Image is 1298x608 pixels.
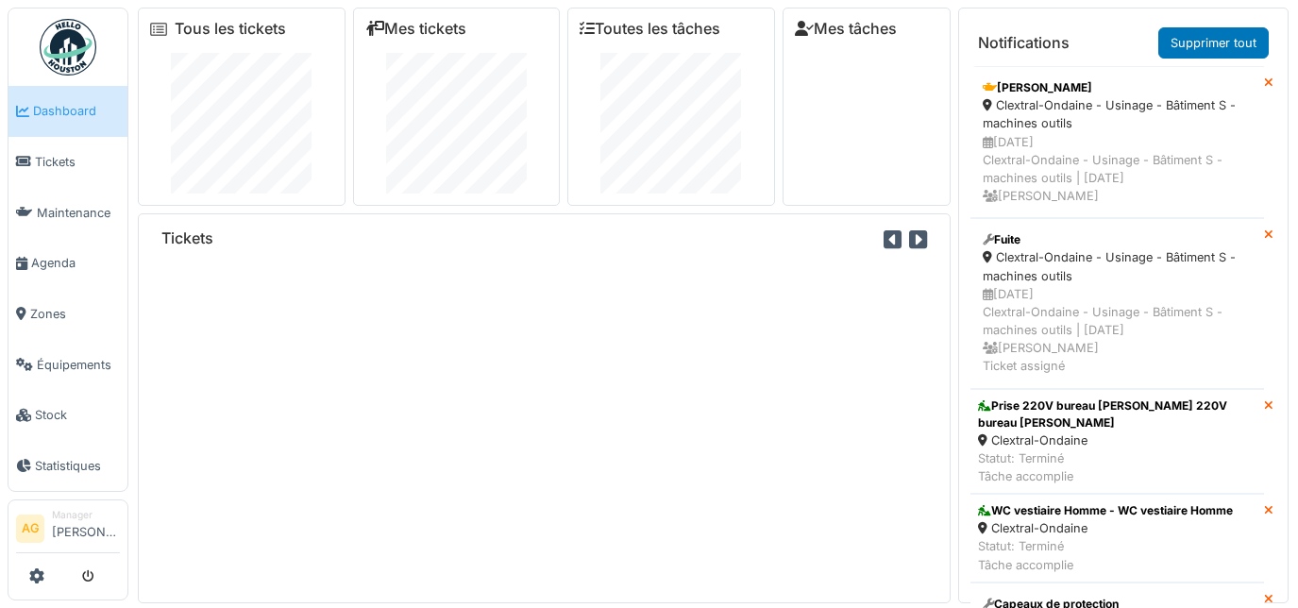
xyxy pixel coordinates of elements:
[983,133,1252,206] div: [DATE] Clextral-Ondaine - Usinage - Bâtiment S - machines outils | [DATE] [PERSON_NAME]
[978,431,1256,449] div: Clextral-Ondaine
[8,390,127,441] a: Stock
[795,20,897,38] a: Mes tâches
[37,204,120,222] span: Maintenance
[983,248,1252,284] div: Clextral-Ondaine - Usinage - Bâtiment S - machines outils
[970,218,1264,388] a: Fuite Clextral-Ondaine - Usinage - Bâtiment S - machines outils [DATE]Clextral-Ondaine - Usinage ...
[365,20,466,38] a: Mes tickets
[978,502,1233,519] div: WC vestiaire Homme - WC vestiaire Homme
[8,187,127,238] a: Maintenance
[580,20,720,38] a: Toutes les tâches
[35,153,120,171] span: Tickets
[35,457,120,475] span: Statistiques
[983,231,1252,248] div: Fuite
[1158,27,1269,59] a: Supprimer tout
[33,102,120,120] span: Dashboard
[8,137,127,188] a: Tickets
[983,285,1252,376] div: [DATE] Clextral-Ondaine - Usinage - Bâtiment S - machines outils | [DATE] [PERSON_NAME] Ticket as...
[978,519,1233,537] div: Clextral-Ondaine
[8,289,127,340] a: Zones
[16,508,120,553] a: AG Manager[PERSON_NAME]
[8,339,127,390] a: Équipements
[8,238,127,289] a: Agenda
[978,537,1233,573] div: Statut: Terminé Tâche accomplie
[983,96,1252,132] div: Clextral-Ondaine - Usinage - Bâtiment S - machines outils
[8,86,127,137] a: Dashboard
[970,389,1264,495] a: Prise 220V bureau [PERSON_NAME] 220V bureau [PERSON_NAME] Clextral-Ondaine Statut: TerminéTâche a...
[31,254,120,272] span: Agenda
[978,34,1070,52] h6: Notifications
[30,305,120,323] span: Zones
[35,406,120,424] span: Stock
[970,494,1264,583] a: WC vestiaire Homme - WC vestiaire Homme Clextral-Ondaine Statut: TerminéTâche accomplie
[52,508,120,549] li: [PERSON_NAME]
[983,79,1252,96] div: [PERSON_NAME]
[16,515,44,543] li: AG
[40,19,96,76] img: Badge_color-CXgf-gQk.svg
[161,229,213,247] h6: Tickets
[175,20,286,38] a: Tous les tickets
[970,66,1264,218] a: [PERSON_NAME] Clextral-Ondaine - Usinage - Bâtiment S - machines outils [DATE]Clextral-Ondaine - ...
[52,508,120,522] div: Manager
[8,441,127,492] a: Statistiques
[37,356,120,374] span: Équipements
[978,397,1256,431] div: Prise 220V bureau [PERSON_NAME] 220V bureau [PERSON_NAME]
[978,449,1256,485] div: Statut: Terminé Tâche accomplie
